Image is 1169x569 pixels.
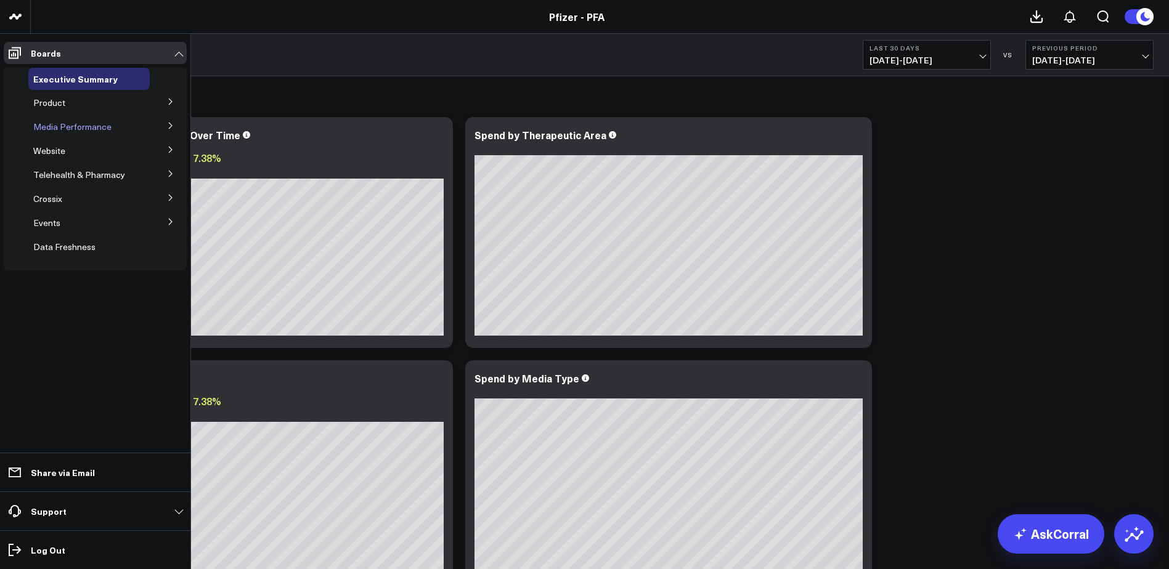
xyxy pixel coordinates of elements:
[187,151,221,164] span: 17.38%
[31,48,61,58] p: Boards
[33,194,62,204] a: Crossix
[33,121,112,132] span: Media Performance
[33,74,118,84] a: Executive Summary
[33,98,65,108] a: Product
[55,169,444,179] div: Previous: $572.37k
[998,514,1104,554] a: AskCorral
[33,73,118,85] span: Executive Summary
[33,97,65,108] span: Product
[33,170,125,180] a: Telehealth & Pharmacy
[997,51,1019,59] div: VS
[33,146,65,156] a: Website
[33,218,60,228] a: Events
[33,193,62,204] span: Crossix
[475,371,579,385] div: Spend by Media Type
[1025,40,1154,70] button: Previous Period[DATE]-[DATE]
[1032,44,1147,52] b: Previous Period
[31,545,65,555] p: Log Out
[33,217,60,228] span: Events
[31,467,95,477] p: Share via Email
[187,394,221,408] span: 17.38%
[863,40,991,70] button: Last 30 Days[DATE]-[DATE]
[1032,55,1147,65] span: [DATE] - [DATE]
[33,122,112,132] a: Media Performance
[549,10,605,23] a: Pfizer - PFA
[4,539,187,561] a: Log Out
[33,169,125,180] span: Telehealth & Pharmacy
[870,55,984,65] span: [DATE] - [DATE]
[870,44,984,52] b: Last 30 Days
[31,506,67,516] p: Support
[33,241,96,252] span: Data Freshness
[33,242,96,252] a: Data Freshness
[475,128,606,142] div: Spend by Therapeutic Area
[55,412,444,422] div: Previous: $572.37k
[33,145,65,156] span: Website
